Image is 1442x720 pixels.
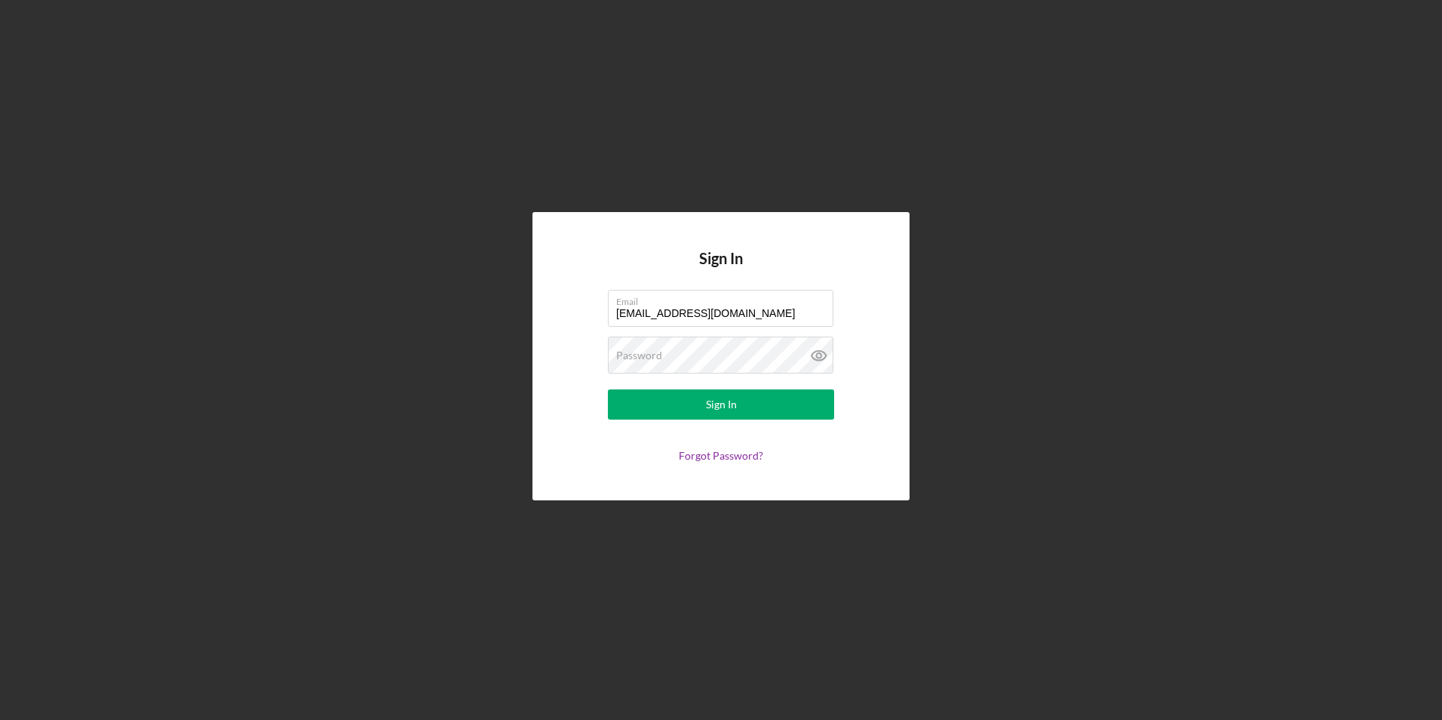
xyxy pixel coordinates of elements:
[679,449,763,462] a: Forgot Password?
[616,291,833,307] label: Email
[706,389,737,420] div: Sign In
[699,250,743,290] h4: Sign In
[616,349,662,362] label: Password
[608,389,834,420] button: Sign In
